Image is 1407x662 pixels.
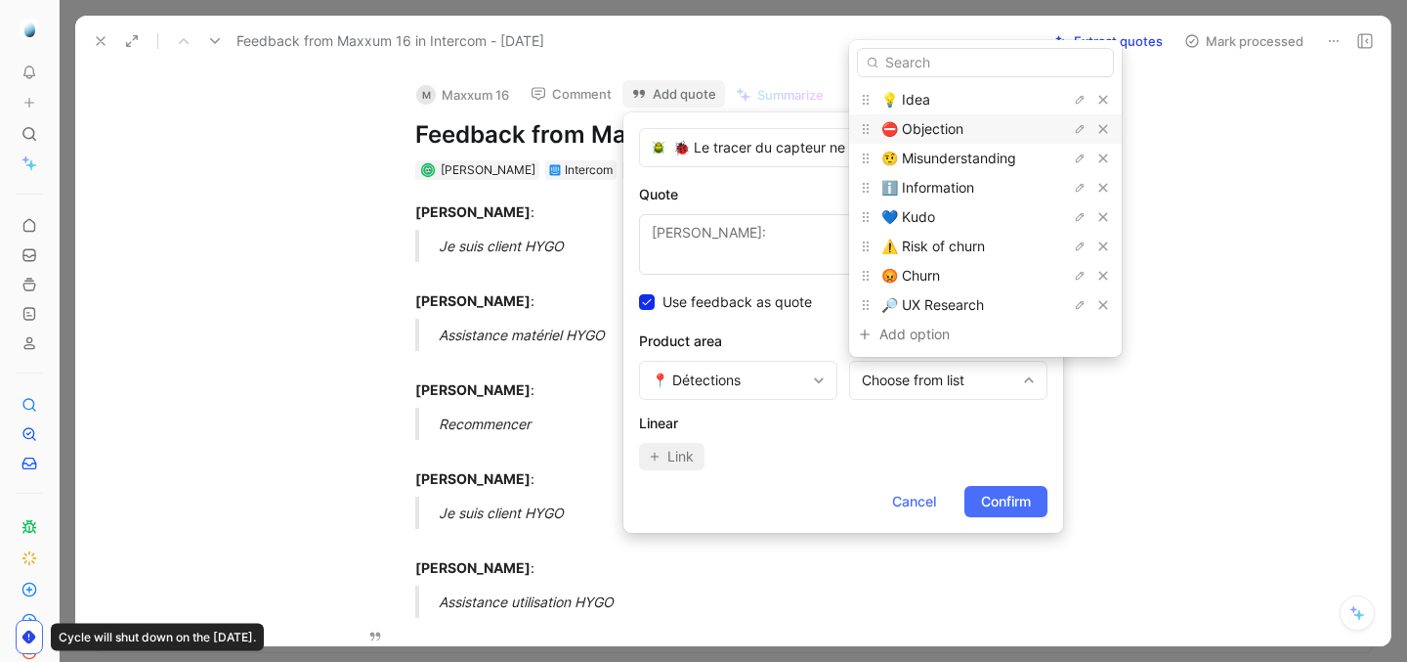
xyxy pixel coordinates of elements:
div: Cycle will shut down on the [DATE]. [51,624,264,651]
div: 💡 Idea [849,85,1122,114]
div: 😡 Churn [849,261,1122,290]
span: 😡 Churn [881,267,940,284]
span: 🤨 Misunderstanding [881,150,1016,166]
div: ⛔️ Objection [849,114,1122,144]
input: Search [857,48,1114,77]
div: ℹ️ Information [849,173,1122,202]
div: ⚠️ Risk of churn [849,232,1122,261]
div: 🔎 UX Research [849,290,1122,320]
span: 💡 Idea [881,91,930,108]
span: 💙 Kudo [881,208,935,225]
div: Add option [879,323,1026,346]
span: ℹ️ Information [881,179,974,196]
span: 🔎 UX Research [881,296,984,313]
span: ⚠️ Risk of churn [881,238,985,254]
div: 💙 Kudo [849,202,1122,232]
div: 🤨 Misunderstanding [849,144,1122,173]
span: ⛔️ Objection [881,120,963,137]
